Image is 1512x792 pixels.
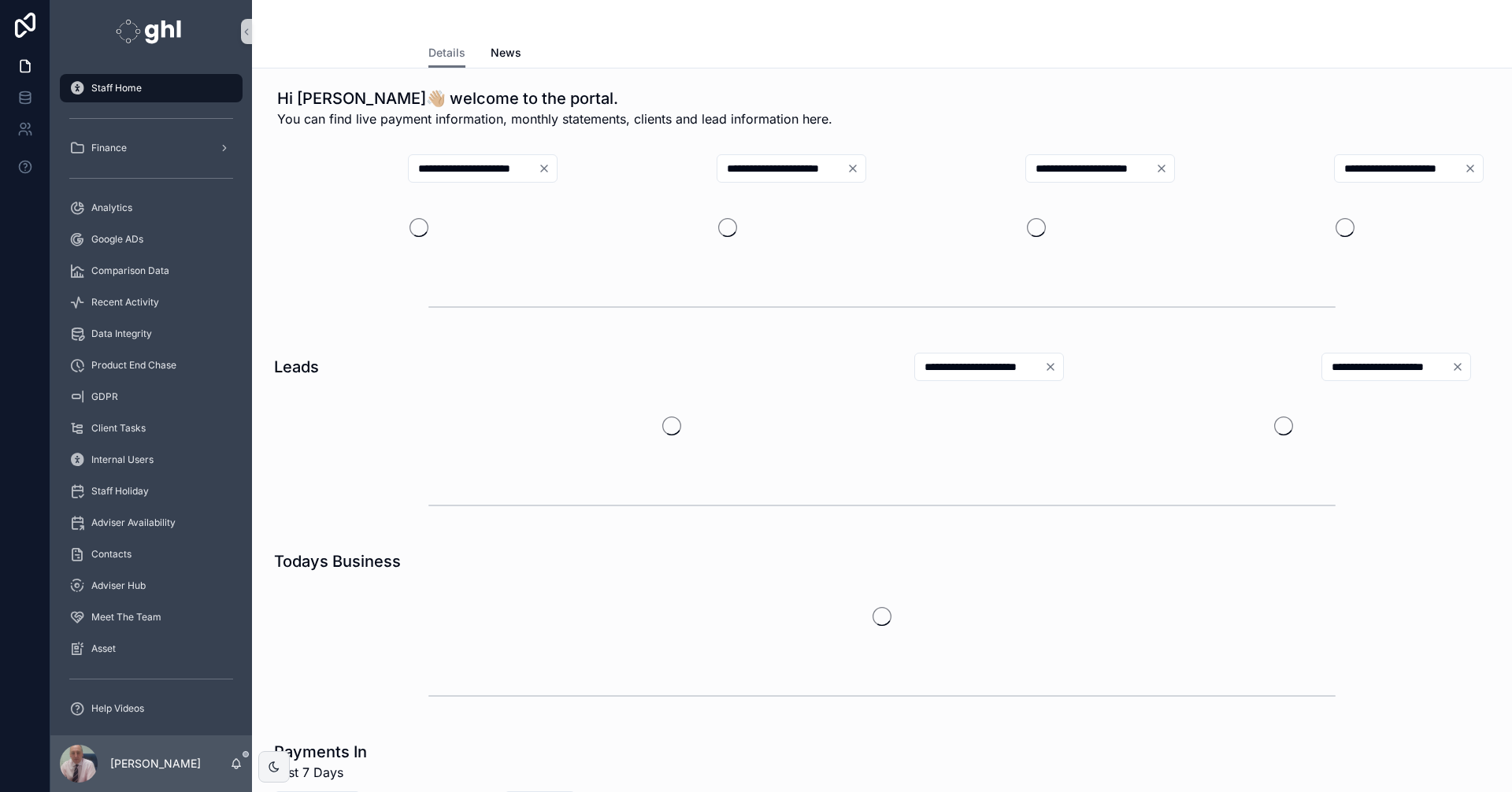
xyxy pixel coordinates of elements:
span: You can find live payment information, monthly statements, clients and lead information here. [277,109,832,128]
a: GDPR [60,383,243,411]
span: Product End Chase [91,359,176,372]
a: Help Videos [60,694,243,723]
button: Clear [538,162,557,175]
span: Internal Users [91,453,154,466]
a: Internal Users [60,446,243,474]
span: News [491,45,521,61]
button: Clear [1155,162,1174,175]
a: Adviser Availability [60,509,243,537]
a: Comparison Data [60,257,243,285]
span: Details [428,45,465,61]
a: Adviser Hub [60,572,243,600]
a: Details [428,39,465,68]
h1: Payments In [274,741,367,763]
span: Staff Holiday [91,485,149,498]
span: Google ADs [91,233,143,246]
a: Finance [60,134,243,162]
a: Product End Chase [60,351,243,379]
a: Meet The Team [60,603,243,631]
a: Asset [60,635,243,663]
a: Client Tasks [60,414,243,442]
a: News [491,39,521,70]
a: Staff Home [60,74,243,102]
span: Analytics [91,202,132,214]
p: [PERSON_NAME] [110,756,201,772]
a: Analytics [60,194,243,222]
span: Comparison Data [91,265,169,277]
span: Adviser Hub [91,579,146,592]
span: Finance [91,142,127,154]
h1: Todays Business [274,550,401,572]
button: Clear [1451,361,1470,373]
button: Clear [1044,361,1063,373]
a: Contacts [60,540,243,568]
a: Google ADs [60,225,243,254]
div: scrollable content [50,63,252,735]
a: Staff Holiday [60,477,243,505]
span: Adviser Availability [91,516,176,529]
span: Asset [91,642,116,655]
span: Contacts [91,548,132,561]
span: GDPR [91,390,118,403]
a: Data Integrity [60,320,243,348]
button: Clear [1464,162,1483,175]
span: Data Integrity [91,328,152,340]
span: Meet The Team [91,611,161,624]
span: Last 7 Days [274,763,367,782]
span: Help Videos [91,702,144,715]
span: Client Tasks [91,422,146,435]
img: App logo [116,19,186,44]
a: Recent Activity [60,288,243,316]
h1: Leads [274,356,319,378]
button: Clear [847,162,865,175]
span: Recent Activity [91,296,159,309]
h1: Hi [PERSON_NAME]👋🏼 welcome to the portal. [277,87,832,109]
span: Staff Home [91,82,142,94]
